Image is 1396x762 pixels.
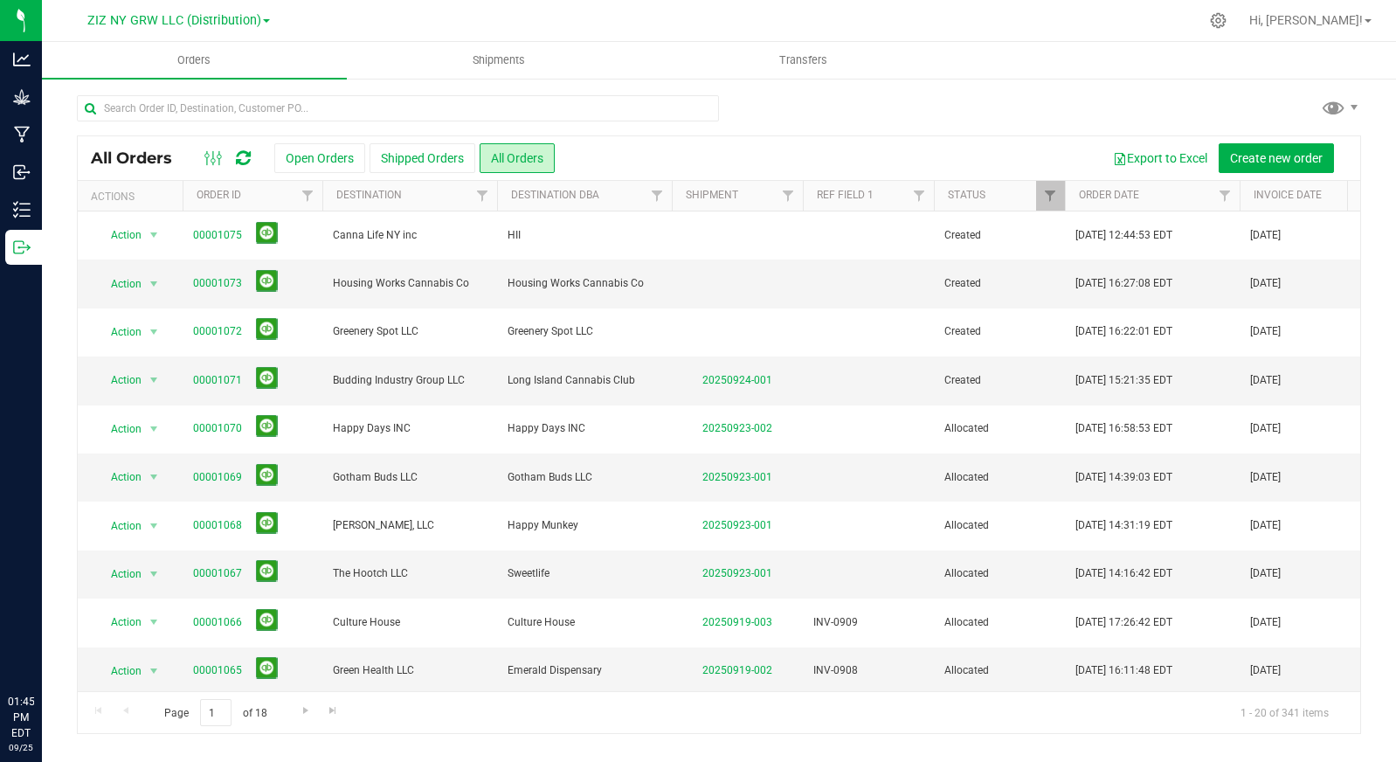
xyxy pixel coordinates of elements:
[1230,151,1323,165] span: Create new order
[95,610,142,634] span: Action
[87,13,261,28] span: ZIZ NY GRW LLC (Distribution)
[333,614,487,631] span: Culture House
[1342,181,1371,211] a: Filter
[1075,662,1172,679] span: [DATE] 16:11:48 EDT
[1075,372,1172,389] span: [DATE] 15:21:35 EDT
[13,126,31,143] inline-svg: Manufacturing
[508,420,661,437] span: Happy Days INC
[13,88,31,106] inline-svg: Grow
[774,181,803,211] a: Filter
[149,699,281,726] span: Page of 18
[193,275,242,292] a: 00001073
[95,368,142,392] span: Action
[95,514,142,538] span: Action
[508,275,661,292] span: Housing Works Cannabis Co
[508,517,661,534] span: Happy Munkey
[1219,143,1334,173] button: Create new order
[944,275,1054,292] span: Created
[817,189,874,201] a: Ref Field 1
[1075,614,1172,631] span: [DATE] 17:26:42 EDT
[1250,614,1281,631] span: [DATE]
[143,368,165,392] span: select
[333,275,487,292] span: Housing Works Cannabis Co
[944,372,1054,389] span: Created
[702,519,772,531] a: 20250923-001
[508,662,661,679] span: Emerald Dispensary
[193,614,242,631] a: 00001066
[193,517,242,534] a: 00001068
[143,659,165,683] span: select
[944,420,1054,437] span: Allocated
[944,517,1054,534] span: Allocated
[686,189,738,201] a: Shipment
[13,51,31,68] inline-svg: Analytics
[1250,469,1281,486] span: [DATE]
[511,189,599,201] a: Destination DBA
[1075,420,1172,437] span: [DATE] 16:58:53 EDT
[1075,323,1172,340] span: [DATE] 16:22:01 EDT
[333,469,487,486] span: Gotham Buds LLC
[333,420,487,437] span: Happy Days INC
[1075,275,1172,292] span: [DATE] 16:27:08 EDT
[95,320,142,344] span: Action
[95,562,142,586] span: Action
[95,465,142,489] span: Action
[702,471,772,483] a: 20250923-001
[944,614,1054,631] span: Allocated
[333,323,487,340] span: Greenery Spot LLC
[508,469,661,486] span: Gotham Buds LLC
[944,469,1054,486] span: Allocated
[370,143,475,173] button: Shipped Orders
[702,567,772,579] a: 20250923-001
[702,374,772,386] a: 20250924-001
[193,227,242,244] a: 00001075
[95,659,142,683] span: Action
[652,42,957,79] a: Transfers
[480,143,555,173] button: All Orders
[948,189,985,201] a: Status
[77,95,719,121] input: Search Order ID, Destination, Customer PO...
[1250,662,1281,679] span: [DATE]
[702,664,772,676] a: 20250919-002
[1250,275,1281,292] span: [DATE]
[13,163,31,181] inline-svg: Inbound
[944,227,1054,244] span: Created
[333,517,487,534] span: [PERSON_NAME], LLC
[336,189,402,201] a: Destination
[91,190,176,203] div: Actions
[193,323,242,340] a: 00001072
[702,616,772,628] a: 20250919-003
[508,614,661,631] span: Culture House
[143,417,165,441] span: select
[95,272,142,296] span: Action
[1250,323,1281,340] span: [DATE]
[8,694,34,741] p: 01:45 PM EDT
[702,422,772,434] a: 20250923-002
[813,662,858,679] span: INV-0908
[143,562,165,586] span: select
[1254,189,1322,201] a: Invoice Date
[1075,227,1172,244] span: [DATE] 12:44:53 EDT
[274,143,365,173] button: Open Orders
[1249,13,1363,27] span: Hi, [PERSON_NAME]!
[321,699,346,723] a: Go to the last page
[42,42,347,79] a: Orders
[1250,372,1281,389] span: [DATE]
[193,565,242,582] a: 00001067
[143,223,165,247] span: select
[95,417,142,441] span: Action
[197,189,241,201] a: Order ID
[1207,12,1229,29] div: Manage settings
[508,323,661,340] span: Greenery Spot LLC
[1211,181,1240,211] a: Filter
[293,699,318,723] a: Go to the next page
[294,181,322,211] a: Filter
[13,201,31,218] inline-svg: Inventory
[1250,227,1281,244] span: [DATE]
[643,181,672,211] a: Filter
[8,741,34,754] p: 09/25
[813,614,858,631] span: INV-0909
[508,372,661,389] span: Long Island Cannabis Club
[193,469,242,486] a: 00001069
[1075,565,1172,582] span: [DATE] 14:16:42 EDT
